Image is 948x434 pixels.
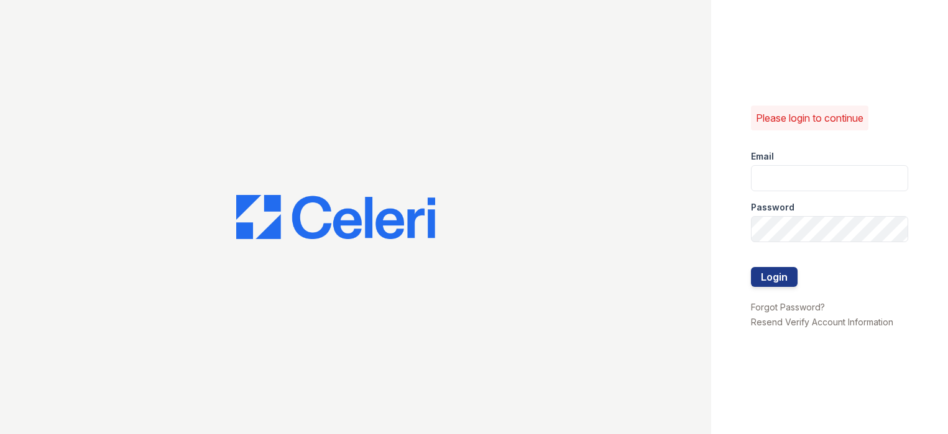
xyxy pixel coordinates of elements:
label: Password [751,201,794,214]
p: Please login to continue [756,111,863,125]
img: CE_Logo_Blue-a8612792a0a2168367f1c8372b55b34899dd931a85d93a1a3d3e32e68fde9ad4.png [236,195,435,240]
button: Login [751,267,798,287]
a: Resend Verify Account Information [751,317,893,327]
label: Email [751,150,774,163]
a: Forgot Password? [751,302,825,312]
